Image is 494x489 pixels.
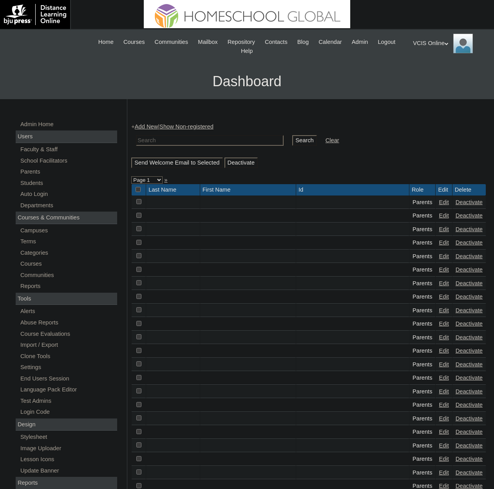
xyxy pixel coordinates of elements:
a: Edit [439,212,449,219]
input: Send Welcome Email to Selected [131,158,223,168]
a: Admin [348,38,372,47]
a: Deactivate [456,483,483,489]
td: Parents [409,439,436,453]
a: Add New [135,123,158,130]
td: Parents [409,358,436,371]
div: Courses & Communities [16,212,117,224]
td: Parents [409,344,436,358]
a: Abuse Reports [20,318,117,328]
a: Parents [20,167,117,177]
input: Search [292,135,317,146]
a: Communities [151,38,192,47]
span: Admin [352,38,368,47]
span: Blog [297,38,309,47]
td: Parents [409,317,436,331]
input: Search [136,135,284,146]
a: Logout [374,38,399,47]
a: Edit [439,226,449,232]
a: » [164,177,167,183]
td: Parents [409,236,436,250]
a: Edit [439,483,449,489]
a: Mailbox [194,38,222,47]
a: Deactivate [456,226,483,232]
a: Deactivate [456,307,483,313]
a: Edit [439,429,449,435]
td: Parents [409,385,436,398]
input: Deactivate [224,158,258,168]
a: Edit [439,402,449,408]
td: Parents [409,398,436,412]
a: Campuses [20,226,117,235]
a: Admin Home [20,120,117,129]
a: Edit [439,280,449,286]
td: Edit [436,184,452,196]
a: Edit [439,239,449,246]
div: Tools [16,293,117,305]
a: Students [20,178,117,188]
a: Settings [20,362,117,372]
a: Categories [20,248,117,258]
a: Edit [439,199,449,205]
a: Alerts [20,306,117,316]
a: Test Admins [20,396,117,406]
a: Edit [439,388,449,395]
a: Repository [224,38,259,47]
td: Parents [409,223,436,236]
a: Courses [20,259,117,269]
a: Communities [20,270,117,280]
a: End Users Session [20,374,117,384]
div: + | [131,123,486,168]
td: Parents [409,290,436,304]
a: Edit [439,307,449,313]
span: Logout [378,38,395,47]
a: Help [237,47,257,56]
td: Parents [409,304,436,317]
td: First Name [200,184,296,196]
a: Contacts [261,38,291,47]
a: Blog [293,38,313,47]
img: logo-white.png [4,4,66,25]
span: Help [241,47,253,56]
div: VCIS Online [413,34,486,53]
span: Communities [155,38,188,47]
a: Edit [439,334,449,340]
a: Image Uploader [20,444,117,453]
a: Home [94,38,118,47]
span: Contacts [265,38,288,47]
a: Deactivate [456,429,483,435]
td: Parents [409,263,436,277]
a: Deactivate [456,402,483,408]
td: Parents [409,209,436,223]
td: Parents [409,331,436,344]
a: Deactivate [456,442,483,449]
a: Deactivate [456,212,483,219]
h3: Dashboard [4,64,490,99]
a: Clear [326,137,339,143]
a: Departments [20,201,117,210]
td: Role [409,184,436,196]
a: Calendar [315,38,346,47]
a: Import / Export [20,340,117,350]
td: Delete [452,184,486,196]
a: Deactivate [456,469,483,476]
a: Reports [20,281,117,291]
a: Edit [439,469,449,476]
a: Deactivate [456,253,483,259]
td: Id [296,184,409,196]
a: Edit [439,348,449,354]
a: Show Non-registered [159,123,214,130]
a: Deactivate [456,239,483,246]
a: Stylesheet [20,432,117,442]
span: Repository [228,38,255,47]
a: Deactivate [456,415,483,422]
a: Edit [439,321,449,327]
a: Edit [439,415,449,422]
a: Course Evaluations [20,329,117,339]
span: Mailbox [198,38,218,47]
a: Edit [439,361,449,368]
a: Deactivate [456,334,483,340]
a: Lesson Icons [20,455,117,464]
td: Parents [409,371,436,385]
td: Last Name [146,184,200,196]
td: Parents [409,466,436,480]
